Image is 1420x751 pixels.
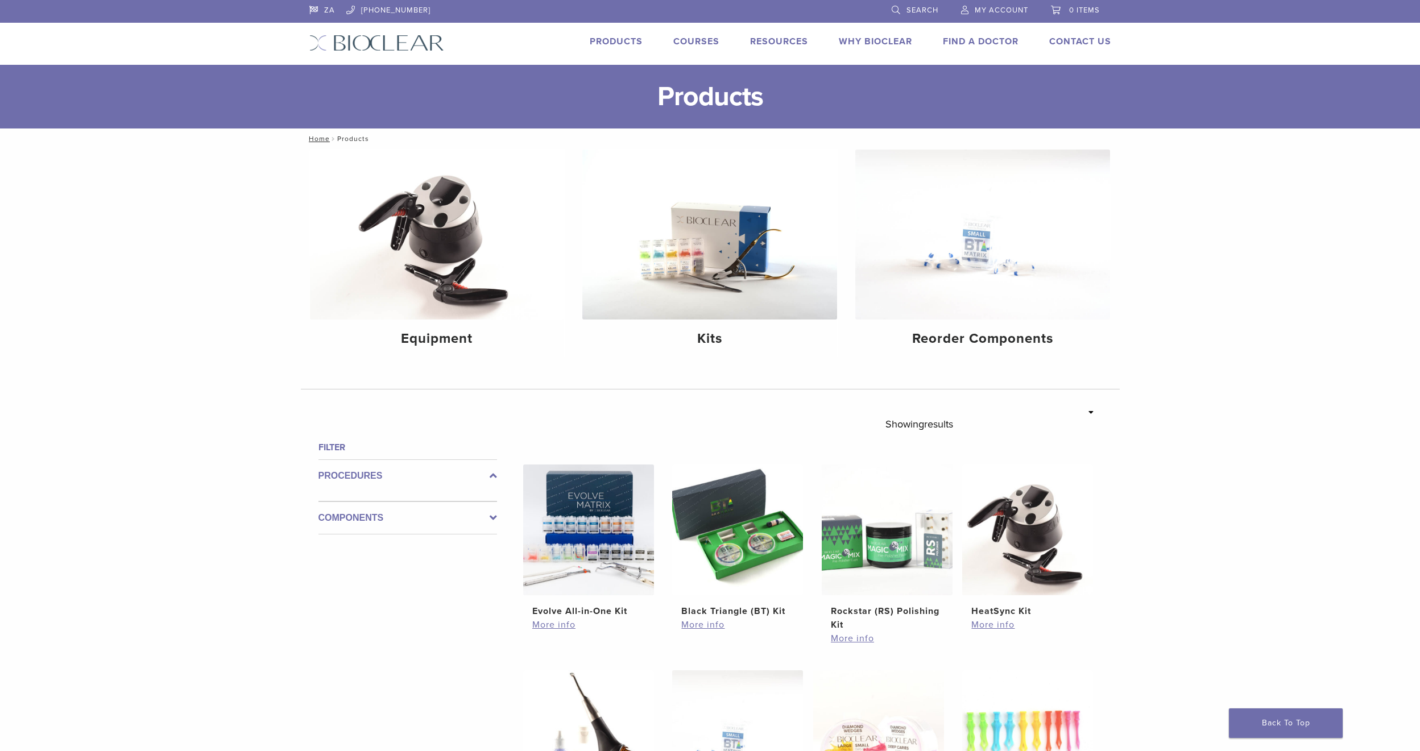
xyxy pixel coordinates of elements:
h4: Reorder Components [864,329,1101,349]
a: HeatSync KitHeatSync Kit [962,464,1094,618]
img: Rockstar (RS) Polishing Kit [822,464,953,595]
img: Evolve All-in-One Kit [523,464,654,595]
a: More info [831,632,943,645]
a: Courses [673,36,719,47]
nav: Products [301,128,1120,149]
a: Evolve All-in-One KitEvolve All-in-One Kit [523,464,655,618]
a: Equipment [310,150,565,356]
p: Showing results [885,412,953,436]
img: Black Triangle (BT) Kit [672,464,803,595]
img: Reorder Components [855,150,1110,320]
span: My Account [975,6,1028,15]
img: Kits [582,150,837,320]
img: Equipment [310,150,565,320]
label: Procedures [318,469,497,483]
a: Home [305,135,330,143]
a: Black Triangle (BT) KitBlack Triangle (BT) Kit [672,464,804,618]
a: More info [971,618,1084,632]
span: / [330,136,337,142]
h2: Evolve All-in-One Kit [532,604,645,618]
a: Why Bioclear [839,36,912,47]
a: Products [590,36,643,47]
a: Reorder Components [855,150,1110,356]
h2: Black Triangle (BT) Kit [681,604,794,618]
span: 0 items [1069,6,1100,15]
a: Rockstar (RS) Polishing KitRockstar (RS) Polishing Kit [821,464,954,632]
h2: Rockstar (RS) Polishing Kit [831,604,943,632]
a: Contact Us [1049,36,1111,47]
a: Find A Doctor [943,36,1019,47]
h2: HeatSync Kit [971,604,1084,618]
label: Components [318,511,497,525]
h4: Equipment [319,329,556,349]
img: HeatSync Kit [962,464,1093,595]
span: Search [906,6,938,15]
h4: Kits [591,329,828,349]
a: More info [681,618,794,632]
a: Back To Top [1229,708,1343,738]
a: More info [532,618,645,632]
a: Resources [750,36,808,47]
img: Bioclear [309,35,444,51]
a: Kits [582,150,837,356]
h4: Filter [318,441,497,454]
